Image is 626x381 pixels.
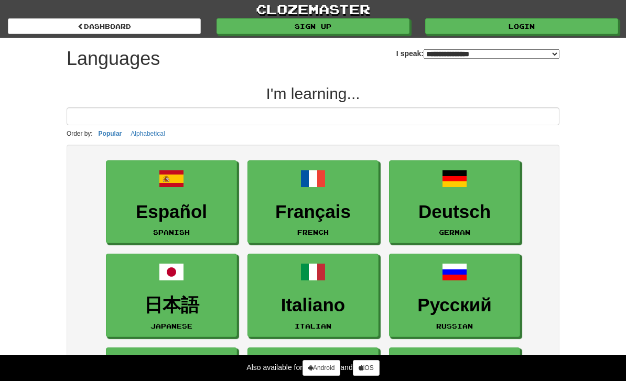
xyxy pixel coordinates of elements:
[106,254,237,337] a: 日本語Japanese
[127,128,168,139] button: Alphabetical
[425,18,618,34] a: Login
[112,295,231,315] h3: 日本語
[150,322,192,330] small: Japanese
[153,228,190,236] small: Spanish
[67,85,559,102] h2: I'm learning...
[253,295,373,315] h3: Italiano
[67,48,160,69] h1: Languages
[395,295,514,315] h3: Русский
[112,202,231,222] h3: Español
[253,202,373,222] h3: Français
[395,202,514,222] h3: Deutsch
[389,160,520,244] a: DeutschGerman
[106,160,237,244] a: EspañolSpanish
[424,49,559,59] select: I speak:
[297,228,329,236] small: French
[217,18,409,34] a: Sign up
[95,128,125,139] button: Popular
[353,360,380,376] a: iOS
[436,322,473,330] small: Russian
[396,48,559,59] label: I speak:
[295,322,331,330] small: Italian
[67,130,93,137] small: Order by:
[303,360,340,376] a: Android
[389,254,520,337] a: РусскийRussian
[247,254,379,337] a: ItalianoItalian
[8,18,201,34] a: dashboard
[247,160,379,244] a: FrançaisFrench
[439,228,470,236] small: German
